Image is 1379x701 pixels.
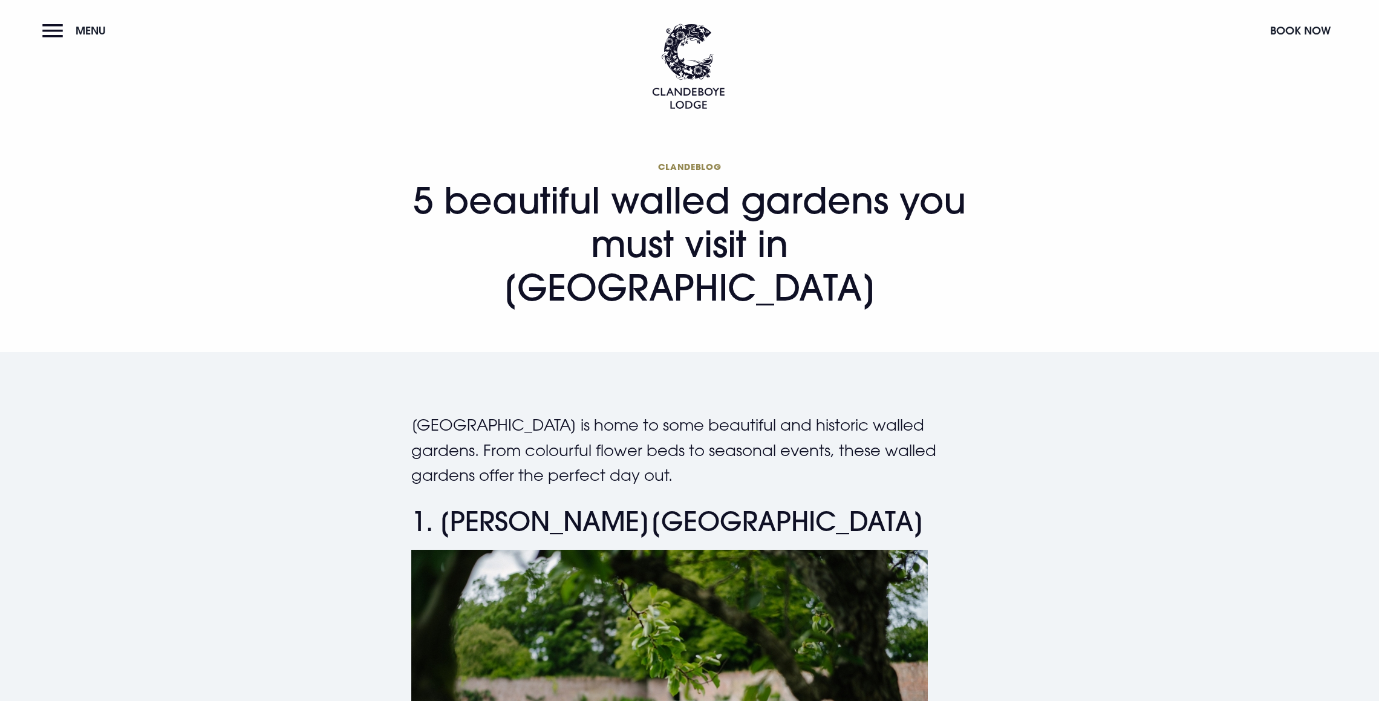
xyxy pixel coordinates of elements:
span: Clandeblog [411,161,968,172]
img: Clandeboye Lodge [652,24,725,109]
h2: 1. [PERSON_NAME][GEOGRAPHIC_DATA] [411,506,968,538]
h1: 5 beautiful walled gardens you must visit in [GEOGRAPHIC_DATA] [411,161,968,309]
span: Menu [76,24,106,37]
p: [GEOGRAPHIC_DATA] is home to some beautiful and historic walled gardens. From colourful flower be... [411,412,968,488]
button: Menu [42,18,112,44]
button: Book Now [1264,18,1337,44]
